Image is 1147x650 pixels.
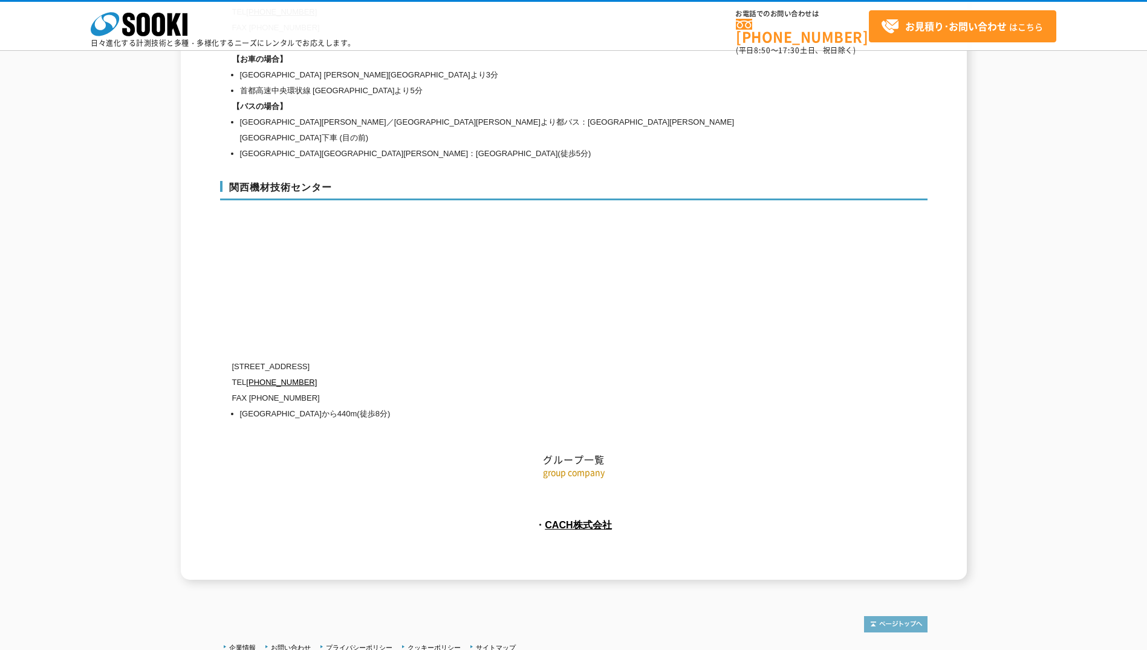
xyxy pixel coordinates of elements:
p: TEL [232,375,813,390]
p: FAX [PHONE_NUMBER] [232,390,813,406]
img: トップページへ [864,616,928,632]
span: 17:30 [778,45,800,56]
span: 8:50 [754,45,771,56]
a: CACH株式会社 [545,519,612,530]
h3: 関西機材技術センター [220,181,928,200]
li: [GEOGRAPHIC_DATA][PERSON_NAME]／[GEOGRAPHIC_DATA][PERSON_NAME]より都バス：[GEOGRAPHIC_DATA][PERSON_NAME]... [240,114,813,146]
strong: お見積り･お問い合わせ [905,19,1007,33]
li: 首都高速中央環状線 [GEOGRAPHIC_DATA]より5分 [240,83,813,99]
li: [GEOGRAPHIC_DATA] [PERSON_NAME][GEOGRAPHIC_DATA]より3分 [240,67,813,83]
span: はこちら [881,18,1043,36]
a: [PHONE_NUMBER] [736,19,869,44]
li: [GEOGRAPHIC_DATA]から440m(徒歩8分) [240,406,813,422]
p: [STREET_ADDRESS] [232,359,813,375]
span: (平日 ～ 土日、祝日除く) [736,45,856,56]
p: group company [220,466,928,479]
span: お電話でのお問い合わせは [736,10,869,18]
h1: 【お車の場合】 [232,51,813,67]
a: [PHONE_NUMBER] [246,378,317,387]
li: [GEOGRAPHIC_DATA][GEOGRAPHIC_DATA][PERSON_NAME]：[GEOGRAPHIC_DATA](徒歩5分) [240,146,813,162]
h1: 【バスの場合】 [232,99,813,114]
a: お見積り･お問い合わせはこちら [869,10,1056,42]
p: 日々進化する計測技術と多種・多様化するニーズにレンタルでお応えします。 [91,39,356,47]
h2: グループ一覧 [220,332,928,466]
p: ・ [220,515,928,534]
